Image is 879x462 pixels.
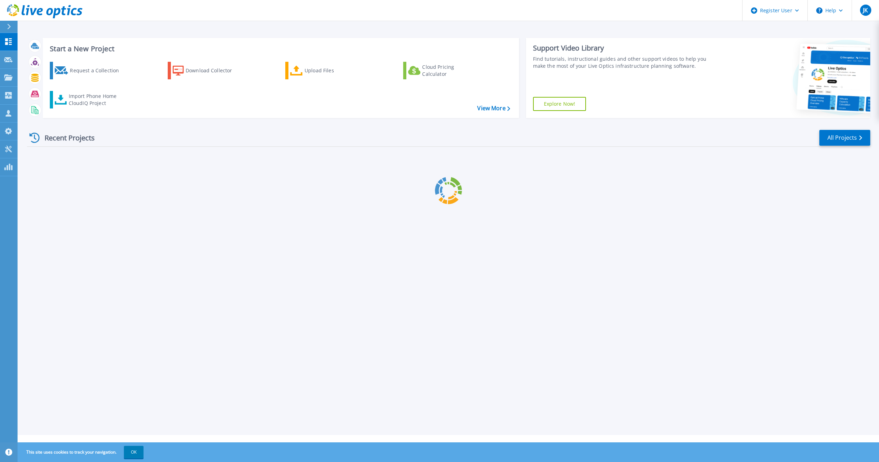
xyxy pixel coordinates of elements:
[50,45,510,53] h3: Start a New Project
[285,62,364,79] a: Upload Files
[168,62,246,79] a: Download Collector
[422,64,478,78] div: Cloud Pricing Calculator
[863,7,868,13] span: JK
[186,64,242,78] div: Download Collector
[533,44,711,53] div: Support Video Library
[305,64,361,78] div: Upload Files
[533,55,711,70] div: Find tutorials, instructional guides and other support videos to help you make the most of your L...
[50,62,128,79] a: Request a Collection
[403,62,481,79] a: Cloud Pricing Calculator
[70,64,126,78] div: Request a Collection
[27,129,104,146] div: Recent Projects
[819,130,870,146] a: All Projects
[124,446,144,458] button: OK
[477,105,510,112] a: View More
[533,97,586,111] a: Explore Now!
[19,446,144,458] span: This site uses cookies to track your navigation.
[69,93,124,107] div: Import Phone Home CloudIQ Project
